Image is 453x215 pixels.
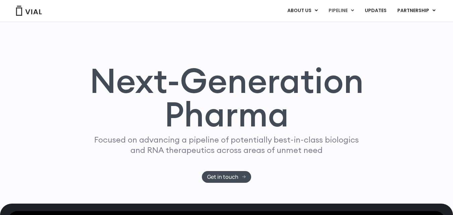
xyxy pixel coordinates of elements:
img: Vial Logo [15,6,42,16]
a: PIPELINEMenu Toggle [323,5,359,16]
a: Get in touch [202,171,251,183]
span: Get in touch [207,174,238,179]
a: PARTNERSHIPMenu Toggle [392,5,441,16]
h1: Next-Generation Pharma [81,64,372,131]
a: UPDATES [359,5,392,16]
a: ABOUT USMenu Toggle [282,5,323,16]
p: Focused on advancing a pipeline of potentially best-in-class biologics and RNA therapeutics acros... [92,135,362,155]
